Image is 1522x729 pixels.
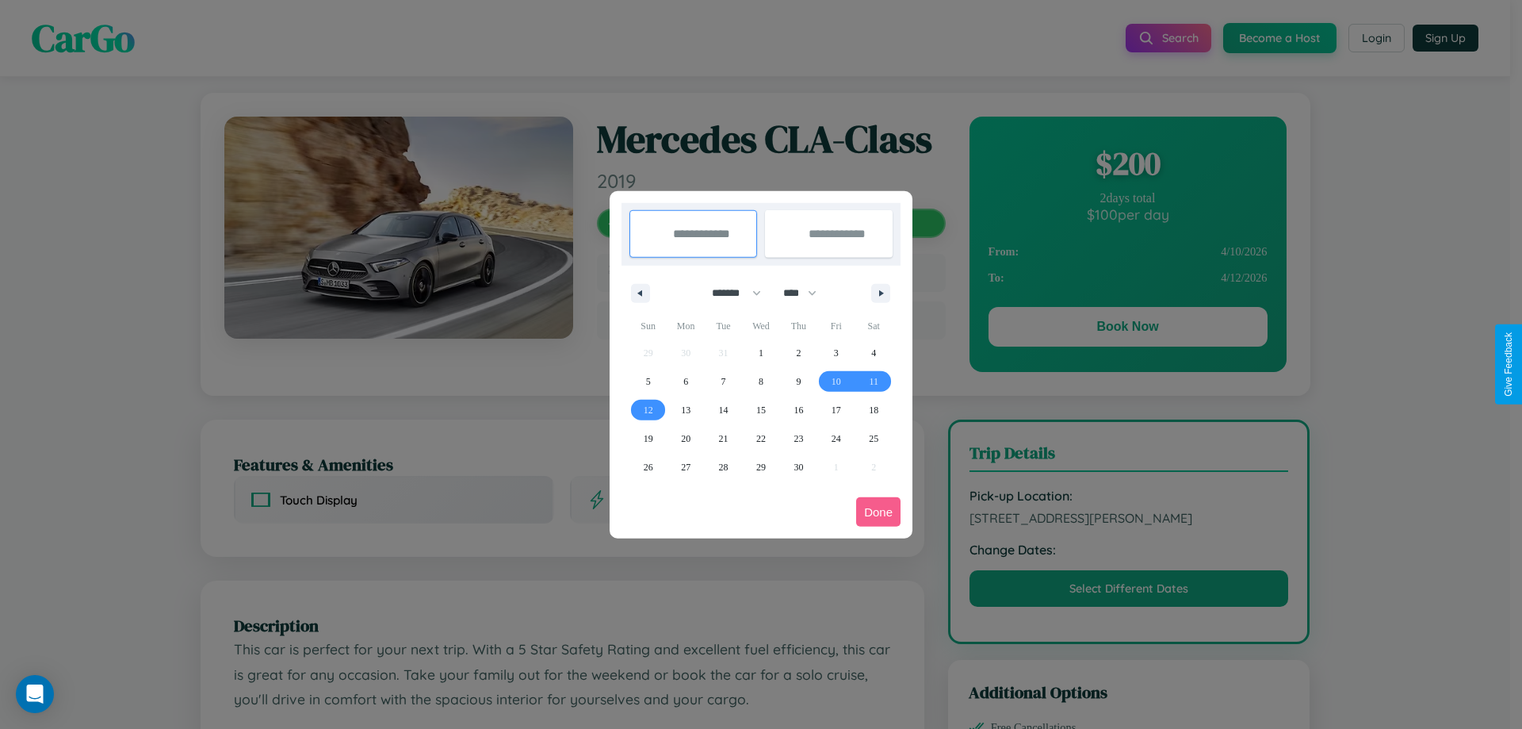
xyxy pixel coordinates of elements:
[780,453,817,482] button: 30
[869,424,878,453] span: 25
[817,424,855,453] button: 24
[832,424,841,453] span: 24
[780,367,817,396] button: 9
[705,453,742,482] button: 28
[832,367,841,396] span: 10
[705,367,742,396] button: 7
[705,313,742,339] span: Tue
[794,424,803,453] span: 23
[817,396,855,424] button: 17
[742,453,779,482] button: 29
[719,424,728,453] span: 21
[742,396,779,424] button: 15
[780,339,817,367] button: 2
[667,367,704,396] button: 6
[667,424,704,453] button: 20
[705,424,742,453] button: 21
[667,396,704,424] button: 13
[796,367,801,396] span: 9
[646,367,651,396] span: 5
[832,396,841,424] span: 17
[855,313,893,339] span: Sat
[1503,332,1514,397] div: Give Feedback
[742,339,779,367] button: 1
[683,367,688,396] span: 6
[871,339,876,367] span: 4
[681,396,690,424] span: 13
[756,453,766,482] span: 29
[817,339,855,367] button: 3
[780,424,817,453] button: 23
[644,396,653,424] span: 12
[759,367,763,396] span: 8
[817,313,855,339] span: Fri
[667,453,704,482] button: 27
[855,339,893,367] button: 4
[629,367,667,396] button: 5
[742,313,779,339] span: Wed
[855,424,893,453] button: 25
[681,453,690,482] span: 27
[629,424,667,453] button: 19
[794,453,803,482] span: 30
[869,367,878,396] span: 11
[856,497,901,527] button: Done
[742,367,779,396] button: 8
[629,396,667,424] button: 12
[644,453,653,482] span: 26
[796,339,801,367] span: 2
[780,313,817,339] span: Thu
[705,396,742,424] button: 14
[681,424,690,453] span: 20
[16,675,54,713] div: Open Intercom Messenger
[756,396,766,424] span: 15
[742,424,779,453] button: 22
[667,313,704,339] span: Mon
[834,339,839,367] span: 3
[644,424,653,453] span: 19
[756,424,766,453] span: 22
[817,367,855,396] button: 10
[780,396,817,424] button: 16
[629,453,667,482] button: 26
[629,313,667,339] span: Sun
[721,367,726,396] span: 7
[855,367,893,396] button: 11
[719,396,728,424] span: 14
[794,396,803,424] span: 16
[855,396,893,424] button: 18
[759,339,763,367] span: 1
[869,396,878,424] span: 18
[719,453,728,482] span: 28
